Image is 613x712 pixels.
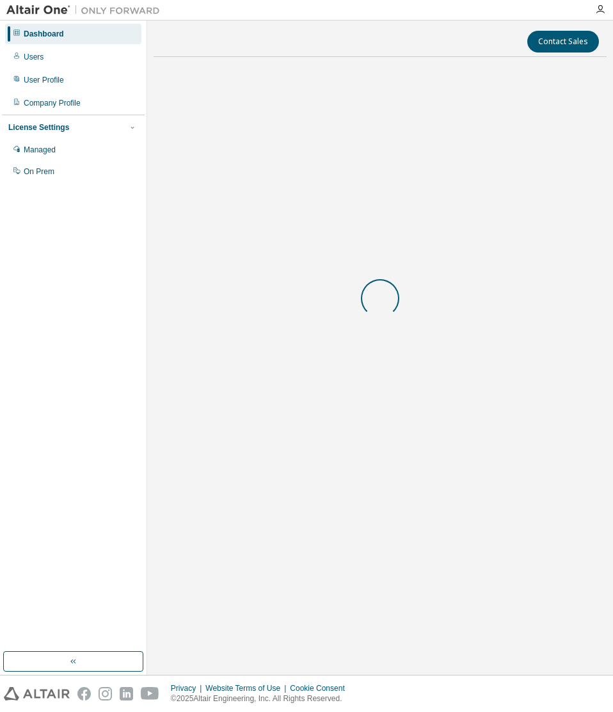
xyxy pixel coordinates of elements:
[141,687,159,700] img: youtube.svg
[6,4,166,17] img: Altair One
[120,687,133,700] img: linkedin.svg
[24,29,64,39] div: Dashboard
[171,693,353,704] p: © 2025 Altair Engineering, Inc. All Rights Reserved.
[24,145,56,155] div: Managed
[4,687,70,700] img: altair_logo.svg
[77,687,91,700] img: facebook.svg
[24,75,64,85] div: User Profile
[205,683,290,693] div: Website Terms of Use
[24,166,54,177] div: On Prem
[527,31,599,53] button: Contact Sales
[99,687,112,700] img: instagram.svg
[24,52,44,62] div: Users
[171,683,205,693] div: Privacy
[290,683,352,693] div: Cookie Consent
[8,122,69,133] div: License Settings
[24,98,81,108] div: Company Profile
